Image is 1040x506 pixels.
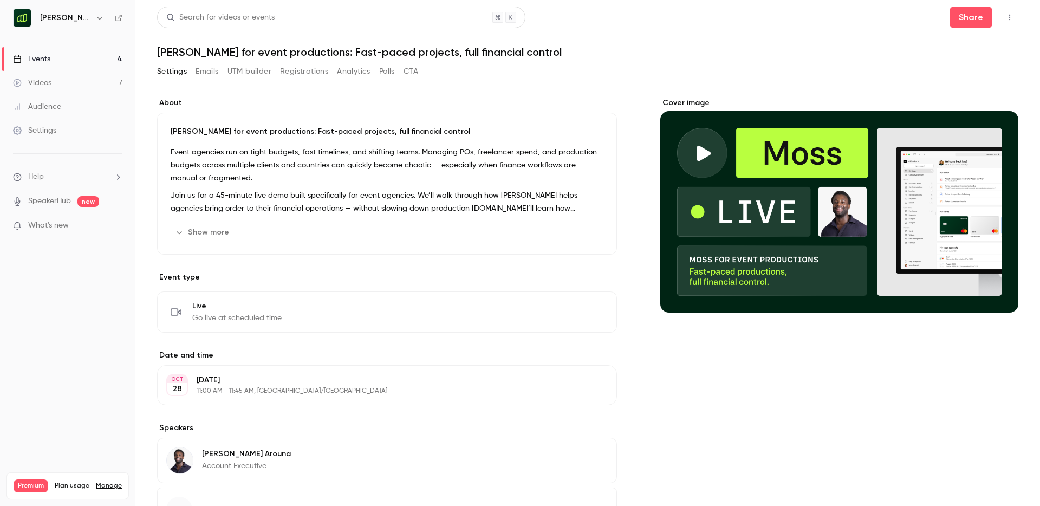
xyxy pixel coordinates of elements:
[157,46,1018,59] h1: [PERSON_NAME] for event productions: Fast-paced projects, full financial control
[171,224,236,241] button: Show more
[660,98,1018,108] label: Cover image
[173,384,182,394] p: 28
[197,387,560,395] p: 11:00 AM - 11:45 AM, [GEOGRAPHIC_DATA]/[GEOGRAPHIC_DATA]
[157,272,617,283] p: Event type
[280,63,328,80] button: Registrations
[157,98,617,108] label: About
[171,126,603,137] p: [PERSON_NAME] for event productions: Fast-paced projects, full financial control
[660,98,1018,313] section: Cover image
[171,146,603,185] p: Event agencies run on tight budgets, fast timelines, and shifting teams. Managing POs, freelancer...
[55,482,89,490] span: Plan usage
[379,63,395,80] button: Polls
[13,125,56,136] div: Settings
[227,63,271,80] button: UTM builder
[13,54,50,64] div: Events
[202,460,291,471] p: Account Executive
[192,301,282,312] span: Live
[28,196,71,207] a: SpeakerHub
[196,63,218,80] button: Emails
[166,12,275,23] div: Search for videos or events
[28,171,44,183] span: Help
[404,63,418,80] button: CTA
[13,101,61,112] div: Audience
[157,63,187,80] button: Settings
[13,77,51,88] div: Videos
[202,449,291,459] p: [PERSON_NAME] Arouna
[14,479,48,492] span: Premium
[109,221,122,231] iframe: Noticeable Trigger
[96,482,122,490] a: Manage
[197,375,560,386] p: [DATE]
[171,189,603,215] p: Join us for a 45-minute live demo built specifically for event agencies. We’ll walk through how [...
[157,423,617,433] label: Speakers
[950,7,992,28] button: Share
[28,220,69,231] span: What's new
[13,171,122,183] li: help-dropdown-opener
[157,350,617,361] label: Date and time
[157,438,617,483] div: Abdel-Latif Arouna[PERSON_NAME] ArounaAccount Executive
[40,12,91,23] h6: [PERSON_NAME] (EN)
[167,447,193,473] img: Abdel-Latif Arouna
[192,313,282,323] span: Go live at scheduled time
[14,9,31,27] img: Moss (EN)
[77,196,99,207] span: new
[337,63,370,80] button: Analytics
[167,375,187,383] div: OCT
